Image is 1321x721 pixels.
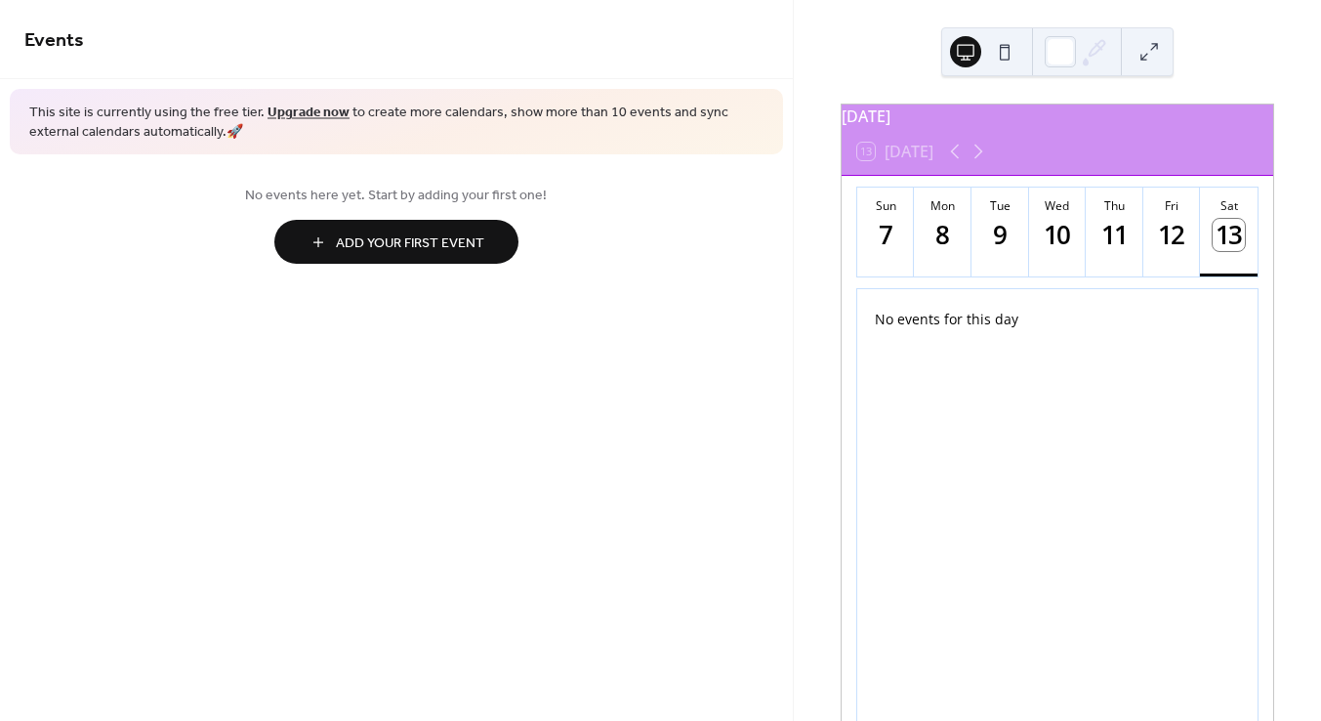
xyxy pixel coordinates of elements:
[1143,188,1201,276] button: Fri12
[1035,197,1081,214] div: Wed
[1206,197,1252,214] div: Sat
[1092,197,1137,214] div: Thu
[1149,197,1195,214] div: Fri
[914,188,971,276] button: Mon8
[274,220,518,264] button: Add Your First Event
[1086,188,1143,276] button: Thu11
[842,105,1273,128] div: [DATE]
[24,21,84,60] span: Events
[920,197,966,214] div: Mon
[1042,219,1074,251] div: 10
[1200,188,1258,276] button: Sat13
[336,233,484,254] span: Add Your First Event
[870,219,902,251] div: 7
[857,188,915,276] button: Sun7
[1213,219,1245,251] div: 13
[24,220,768,264] a: Add Your First Event
[1156,219,1188,251] div: 12
[984,219,1016,251] div: 9
[1029,188,1087,276] button: Wed10
[859,296,1255,342] div: No events for this day
[29,104,764,142] span: This site is currently using the free tier. to create more calendars, show more than 10 events an...
[268,100,350,126] a: Upgrade now
[971,188,1029,276] button: Tue9
[24,186,768,206] span: No events here yet. Start by adding your first one!
[863,197,909,214] div: Sun
[977,197,1023,214] div: Tue
[927,219,959,251] div: 8
[1098,219,1131,251] div: 11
